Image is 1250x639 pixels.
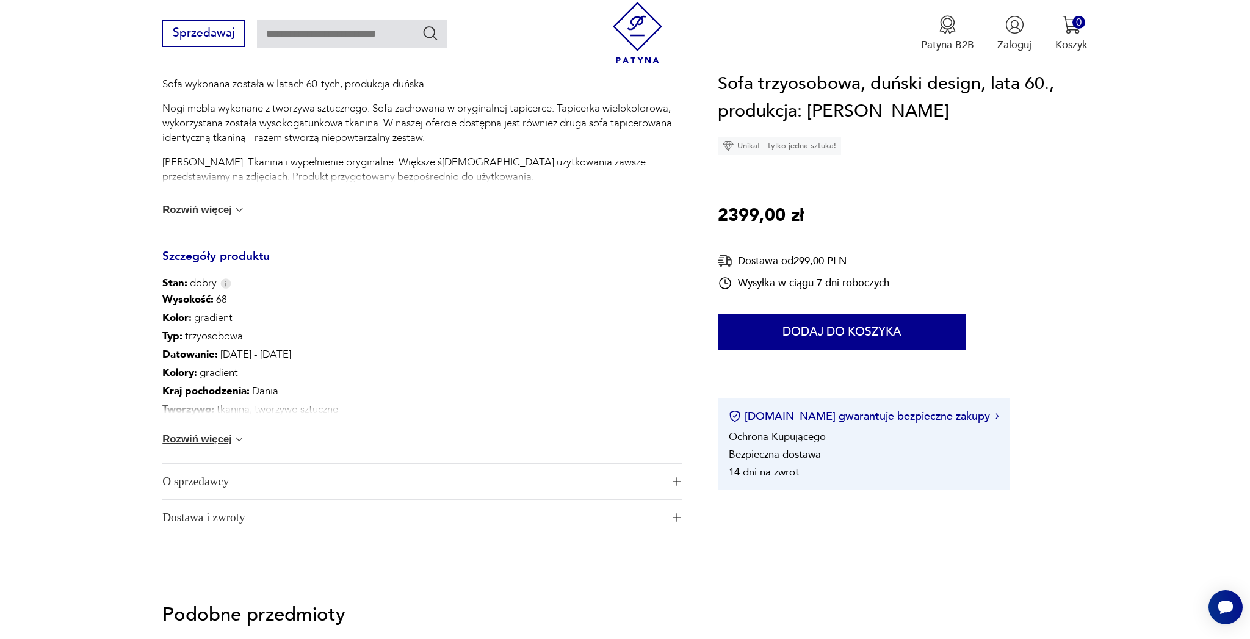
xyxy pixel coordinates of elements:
img: Info icon [220,278,231,289]
p: trzyosobowa [162,327,338,345]
p: Podobne przedmioty [162,606,1088,624]
p: Dania [162,382,338,400]
button: Rozwiń więcej [162,433,245,446]
li: 14 dni na zwrot [729,465,799,479]
b: Kolory : [162,366,197,380]
div: Unikat - tylko jedna sztuka! [718,137,841,155]
button: Dodaj do koszyka [718,314,966,350]
img: Ikona diamentu [723,140,734,151]
img: Ikona strzałki w prawo [995,414,999,420]
img: chevron down [233,204,245,216]
p: Patyna B2B [921,38,974,52]
li: Bezpieczna dostawa [729,447,821,461]
a: Ikona medaluPatyna B2B [921,15,974,52]
p: gradient [162,309,338,327]
b: Tworzywo : [162,402,214,416]
b: Typ : [162,329,182,343]
img: Ikona plusa [673,513,681,522]
b: Kolor: [162,311,192,325]
button: 0Koszyk [1055,15,1088,52]
b: Kraj pochodzenia : [162,384,250,398]
p: Sofa wykonana została w latach 60-tych, produkcja duńska. [162,77,682,92]
span: Dostawa i zwroty [162,500,662,535]
b: Stan: [162,276,187,290]
p: Koszyk [1055,38,1088,52]
li: Ochrona Kupującego [729,430,826,444]
p: Zaloguj [997,38,1031,52]
p: 68 [162,291,338,309]
img: Ikona plusa [673,477,681,486]
button: Rozwiń więcej [162,204,245,216]
img: Ikonka użytkownika [1005,15,1024,34]
button: Ikona plusaDostawa i zwroty [162,500,682,535]
p: 2399,00 zł [718,202,804,230]
p: [DATE] - [DATE] [162,345,338,364]
div: 0 [1072,16,1085,29]
iframe: Smartsupp widget button [1208,590,1243,624]
img: Patyna - sklep z meblami i dekoracjami vintage [607,2,668,63]
p: gradient [162,364,338,382]
button: Zaloguj [997,15,1031,52]
p: tkanina, tworzywo sztuczne [162,400,338,419]
div: Dostawa od 299,00 PLN [718,253,889,269]
b: Datowanie : [162,347,218,361]
img: chevron down [233,433,245,446]
b: Wysokość : [162,292,214,306]
a: Sprzedawaj [162,29,245,39]
h3: Szczegóły produktu [162,252,682,276]
button: Sprzedawaj [162,20,245,47]
button: [DOMAIN_NAME] gwarantuje bezpieczne zakupy [729,409,999,424]
h1: Sofa trzyosobowa, duński design, lata 60., produkcja: [PERSON_NAME] [718,70,1088,126]
img: Ikona certyfikatu [729,411,741,423]
span: dobry [162,276,217,291]
p: Nogi mebla wykonane z tworzywa sztucznego. Sofa zachowana w oryginalnej tapicerce. Tapicerka wiel... [162,101,682,145]
div: Wysyłka w ciągu 7 dni roboczych [718,276,889,291]
button: Ikona plusaO sprzedawcy [162,464,682,499]
button: Szukaj [422,24,439,42]
p: [PERSON_NAME]: Tkanina i wypełnienie oryginalne. Większe ś[DEMOGRAPHIC_DATA] użytkowania zawsze p... [162,155,682,184]
img: Ikona dostawy [718,253,732,269]
img: Ikona koszyka [1062,15,1081,34]
button: Patyna B2B [921,15,974,52]
span: O sprzedawcy [162,464,662,499]
img: Ikona medalu [938,15,957,34]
